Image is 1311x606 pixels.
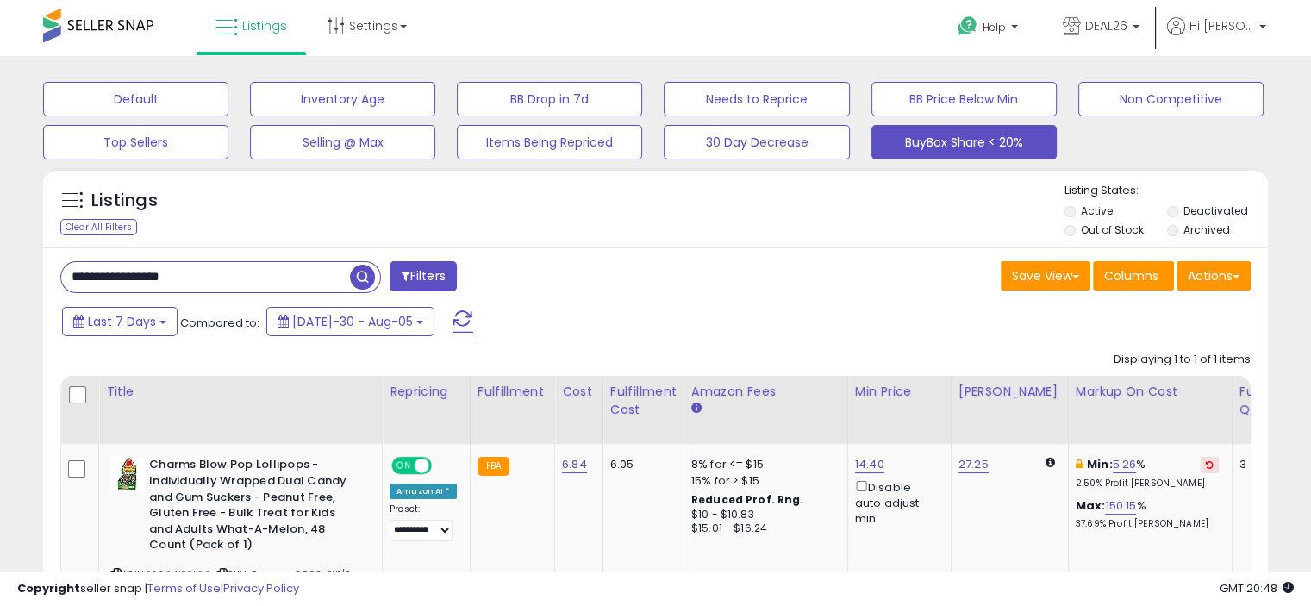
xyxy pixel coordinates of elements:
b: Charms Blow Pop Lollipops - Individually Wrapped Dual Candy and Gum Suckers - Peanut Free, Gluten... [149,457,359,557]
span: 2025-08-13 20:48 GMT [1220,580,1294,597]
div: % [1076,457,1219,489]
div: seller snap | | [17,581,299,597]
a: Privacy Policy [223,580,299,597]
button: 30 Day Decrease [664,125,849,159]
div: Clear All Filters [60,219,137,235]
label: Active [1081,203,1113,218]
div: [PERSON_NAME] [958,383,1061,401]
button: BB Price Below Min [871,82,1057,116]
div: Displaying 1 to 1 of 1 items [1114,352,1251,368]
img: 514UaIzGHXL._SL40_.jpg [110,457,145,491]
button: BuyBox Share < 20% [871,125,1057,159]
span: DEAL26 [1085,17,1127,34]
div: Repricing [390,383,463,401]
p: 37.69% Profit [PERSON_NAME] [1076,518,1219,530]
b: Reduced Prof. Rng. [691,492,804,507]
span: OFF [429,459,457,473]
div: 6.05 [610,457,671,472]
a: Help [944,3,1035,56]
p: 2.50% Profit [PERSON_NAME] [1076,478,1219,490]
a: 14.40 [855,456,884,473]
div: Amazon Fees [691,383,840,401]
a: 5.26 [1113,456,1137,473]
button: Inventory Age [250,82,435,116]
i: Get Help [957,16,978,37]
label: Out of Stock [1081,222,1144,237]
a: 27.25 [958,456,989,473]
button: [DATE]-30 - Aug-05 [266,307,434,336]
div: Amazon AI * [390,484,457,499]
label: Deactivated [1183,203,1247,218]
div: Cost [562,383,596,401]
div: $15.01 - $16.24 [691,522,834,536]
p: Listing States: [1064,183,1268,199]
div: Markup on Cost [1076,383,1225,401]
div: % [1076,498,1219,530]
button: Items Being Repriced [457,125,642,159]
b: Min: [1087,456,1113,472]
small: Amazon Fees. [691,401,702,416]
div: Preset: [390,503,457,542]
span: Help [983,20,1006,34]
div: Title [106,383,375,401]
a: 6.84 [562,456,587,473]
span: Compared to: [180,315,259,331]
span: | SKU: Charms-3863-PK1/2 [214,567,351,581]
label: Archived [1183,222,1229,237]
th: The percentage added to the cost of goods (COGS) that forms the calculator for Min & Max prices. [1068,376,1232,444]
h5: Listings [91,189,158,213]
div: Min Price [855,383,944,401]
button: Actions [1177,261,1251,291]
button: Top Sellers [43,125,228,159]
span: Listings [242,17,287,34]
span: [DATE]-30 - Aug-05 [292,313,413,330]
button: Save View [1001,261,1090,291]
div: Fulfillment Cost [610,383,677,419]
div: Fulfillable Quantity [1239,383,1299,419]
div: $10 - $10.83 [691,508,834,522]
div: 15% for > $15 [691,473,834,489]
span: ON [393,459,415,473]
span: Columns [1104,267,1158,284]
button: BB Drop in 7d [457,82,642,116]
button: Non Competitive [1078,82,1264,116]
strong: Copyright [17,580,80,597]
button: Columns [1093,261,1174,291]
span: Hi [PERSON_NAME] [1189,17,1254,34]
button: Default [43,82,228,116]
div: 8% for <= $15 [691,457,834,472]
b: Max: [1076,497,1106,514]
span: Last 7 Days [88,313,156,330]
div: Disable auto adjust min [855,478,938,528]
a: Terms of Use [147,580,221,597]
button: Selling @ Max [250,125,435,159]
div: 3 [1239,457,1293,472]
button: Last 7 Days [62,307,178,336]
button: Needs to Reprice [664,82,849,116]
button: Filters [390,261,457,291]
div: Fulfillment [478,383,547,401]
small: FBA [478,457,509,476]
a: 150.15 [1105,497,1136,515]
a: Hi [PERSON_NAME] [1167,17,1266,56]
a: B003WP0L3Q [146,567,211,582]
